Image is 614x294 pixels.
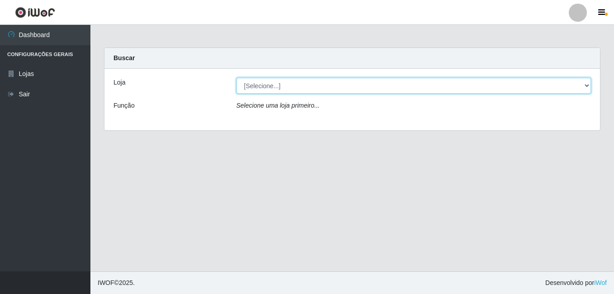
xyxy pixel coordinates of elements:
[113,101,135,110] label: Função
[236,102,320,109] i: Selecione uma loja primeiro...
[15,7,55,18] img: CoreUI Logo
[113,78,125,87] label: Loja
[113,54,135,62] strong: Buscar
[545,278,607,288] span: Desenvolvido por
[98,278,135,288] span: © 2025 .
[98,279,114,286] span: IWOF
[594,279,607,286] a: iWof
